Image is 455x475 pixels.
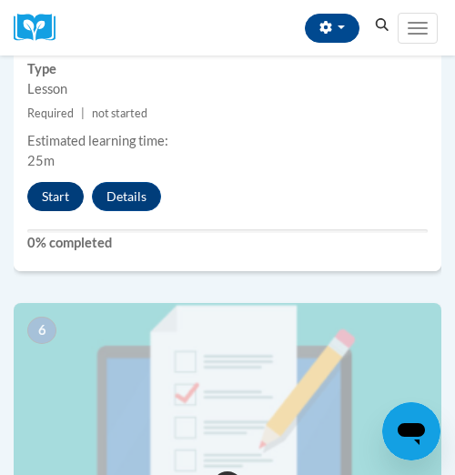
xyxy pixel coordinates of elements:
label: Type [27,59,428,79]
iframe: Button to launch messaging window [382,402,440,460]
a: Cox Campus [14,14,68,42]
span: | [81,106,85,120]
button: Search [369,15,396,36]
div: Lesson [27,79,428,99]
span: Required [27,106,74,120]
div: Estimated learning time: [27,131,428,151]
span: not started [92,106,147,120]
img: Logo brand [14,14,68,42]
button: Start [27,182,84,211]
span: 25m [27,153,55,168]
label: 0% completed [27,233,428,253]
span: 6 [27,317,56,344]
button: Details [92,182,161,211]
button: Account Settings [305,14,359,43]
